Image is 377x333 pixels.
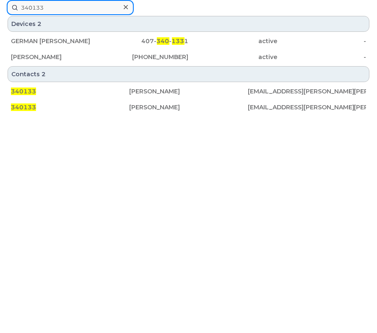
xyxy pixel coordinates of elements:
[8,49,369,65] a: [PERSON_NAME][PHONE_NUMBER]active-
[8,84,369,99] a: 340133[PERSON_NAME][EMAIL_ADDRESS][PERSON_NAME][PERSON_NAME][DOMAIN_NAME]
[248,87,366,96] div: [EMAIL_ADDRESS][PERSON_NAME][PERSON_NAME][DOMAIN_NAME]
[248,103,366,111] div: [EMAIL_ADDRESS][PERSON_NAME][PERSON_NAME][DOMAIN_NAME]
[100,53,189,61] div: [PHONE_NUMBER]
[37,20,42,28] span: 2
[277,53,366,61] div: -
[11,53,100,61] div: [PERSON_NAME]
[341,297,371,327] iframe: Messenger Launcher
[8,66,369,82] div: Contacts
[189,37,278,45] div: active
[11,88,36,95] span: 340133
[8,34,369,49] a: GERMAN [PERSON_NAME]407-340-1331active-
[157,37,169,45] span: 340
[189,53,278,61] div: active
[277,37,366,45] div: -
[129,87,247,96] div: [PERSON_NAME]
[11,103,36,111] span: 340133
[8,16,369,32] div: Devices
[42,70,46,78] span: 2
[100,37,189,45] div: 407- - 1
[172,37,185,45] span: 133
[11,37,100,45] div: GERMAN [PERSON_NAME]
[8,100,369,115] a: 340133[PERSON_NAME][EMAIL_ADDRESS][PERSON_NAME][PERSON_NAME][DOMAIN_NAME]
[129,103,247,111] div: [PERSON_NAME]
